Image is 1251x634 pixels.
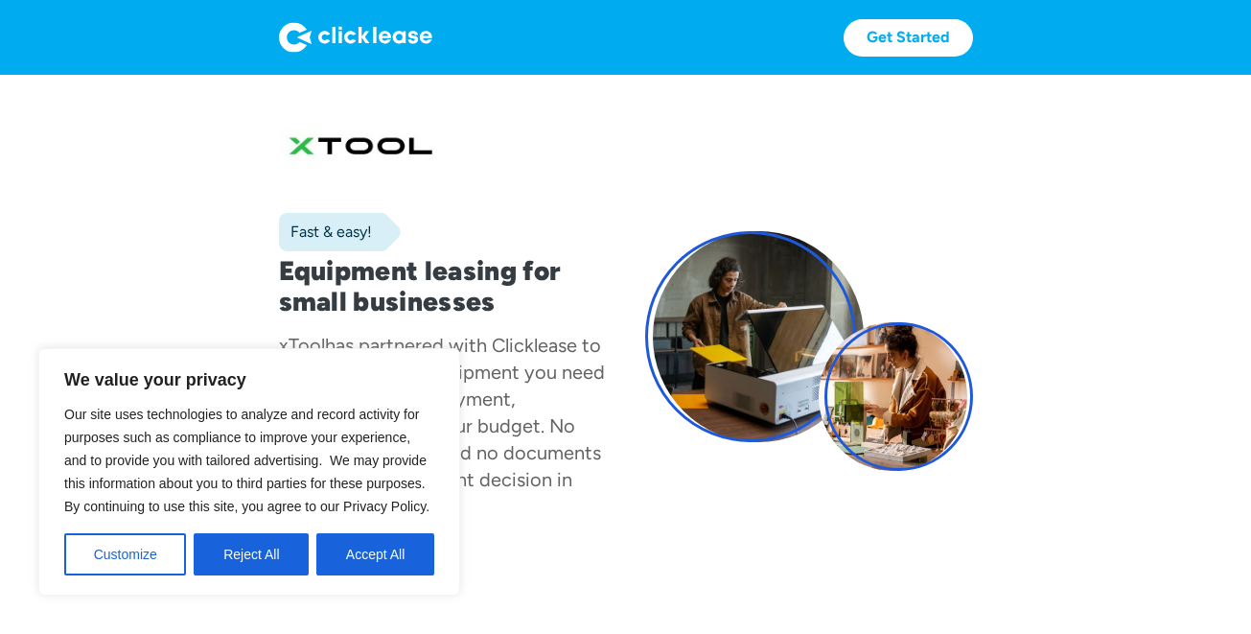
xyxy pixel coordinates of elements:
[64,368,434,391] p: We value your privacy
[64,533,186,575] button: Customize
[38,348,460,596] div: We value your privacy
[279,22,432,53] img: Logo
[844,19,973,57] a: Get Started
[194,533,309,575] button: Reject All
[64,407,429,514] span: Our site uses technologies to analyze and record activity for purposes such as compliance to impr...
[316,533,434,575] button: Accept All
[279,334,605,518] div: has partnered with Clicklease to help you get the equipment you need for a low monthly payment, c...
[279,334,325,357] div: xTool
[279,255,607,317] h1: Equipment leasing for small businesses
[279,223,372,242] div: Fast & easy!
